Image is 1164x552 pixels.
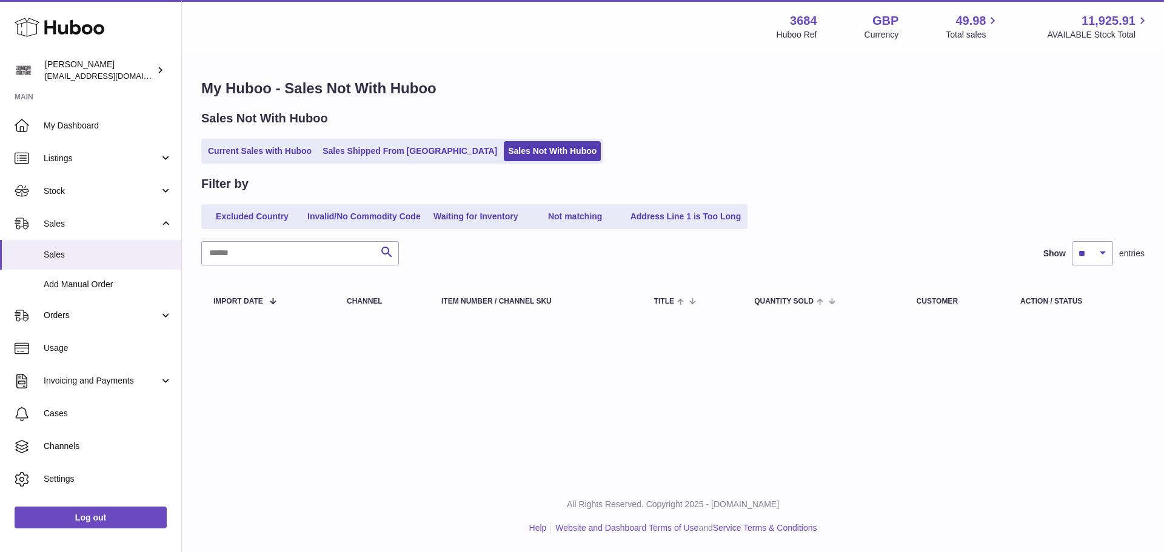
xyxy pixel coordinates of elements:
h2: Sales Not With Huboo [201,110,328,127]
span: Listings [44,153,159,164]
a: Current Sales with Huboo [204,141,316,161]
p: All Rights Reserved. Copyright 2025 - [DOMAIN_NAME] [192,499,1154,510]
span: Stock [44,185,159,197]
span: Usage [44,342,172,354]
span: AVAILABLE Stock Total [1047,29,1149,41]
span: Quantity Sold [754,298,814,305]
span: entries [1119,248,1145,259]
span: Invoicing and Payments [44,375,159,387]
a: Service Terms & Conditions [713,523,817,533]
span: 49.98 [955,13,986,29]
a: Sales Shipped From [GEOGRAPHIC_DATA] [318,141,501,161]
span: My Dashboard [44,120,172,131]
a: Website and Dashboard Terms of Use [555,523,698,533]
strong: 3684 [790,13,817,29]
div: Channel [347,298,417,305]
li: and [551,522,817,534]
div: [PERSON_NAME] [45,59,154,82]
label: Show [1043,248,1066,259]
h1: My Huboo - Sales Not With Huboo [201,79,1145,98]
a: Waiting for Inventory [427,207,524,227]
span: Add Manual Order [44,279,172,290]
a: Help [529,523,547,533]
div: Huboo Ref [777,29,817,41]
span: Channels [44,441,172,452]
a: Log out [15,507,167,528]
div: Currency [865,29,899,41]
span: Orders [44,310,159,321]
a: Not matching [527,207,624,227]
a: 49.98 Total sales [946,13,1000,41]
span: Settings [44,473,172,485]
span: [EMAIL_ADDRESS][DOMAIN_NAME] [45,71,178,81]
span: 11,925.91 [1082,13,1136,29]
div: Item Number / Channel SKU [441,298,630,305]
a: Address Line 1 is Too Long [626,207,746,227]
a: Excluded Country [204,207,301,227]
span: Sales [44,249,172,261]
span: Total sales [946,29,1000,41]
a: Invalid/No Commodity Code [303,207,425,227]
div: Action / Status [1020,298,1132,305]
strong: GBP [872,13,898,29]
div: Customer [917,298,996,305]
span: Import date [213,298,263,305]
h2: Filter by [201,176,249,192]
img: theinternationalventure@gmail.com [15,61,33,79]
span: Title [654,298,674,305]
a: Sales Not With Huboo [504,141,601,161]
a: 11,925.91 AVAILABLE Stock Total [1047,13,1149,41]
span: Sales [44,218,159,230]
span: Cases [44,408,172,419]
